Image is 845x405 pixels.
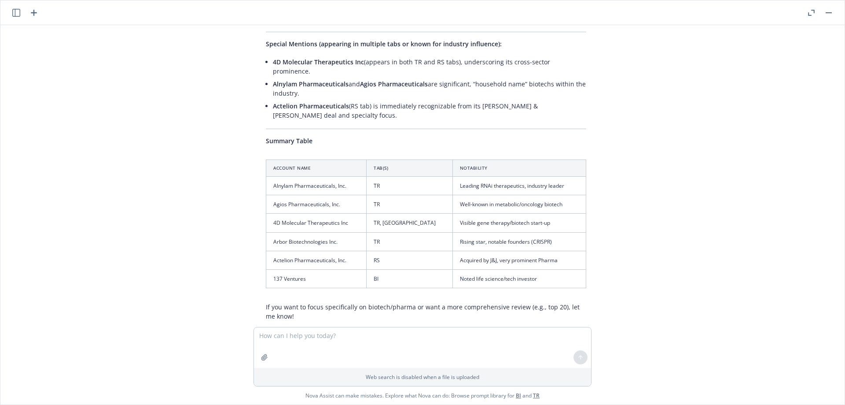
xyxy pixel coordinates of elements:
th: Notability [452,160,586,176]
li: (appears in both TR and RS tabs), underscoring its cross-sector prominence. [273,56,586,78]
td: Well-known in metabolic/oncology biotech [452,195,586,214]
a: TR [533,392,540,399]
span: Agios Pharmaceuticals [360,80,428,88]
span: Summary Table [266,137,312,145]
p: If you want to focus specifically on biotech/pharma or want a more comprehensive review (e.g., to... [266,302,586,321]
span: Actelion Pharmaceuticals [273,102,349,110]
td: Noted life science/tech investor [452,269,586,288]
td: Acquired by J&J, very prominent Pharma [452,251,586,269]
td: 137 Ventures [266,269,367,288]
span: Alnylam Pharmaceuticals [273,80,349,88]
td: TR [367,177,453,195]
span: 4D Molecular Therapeutics Inc [273,58,364,66]
a: BI [516,392,521,399]
td: Visible gene therapy/biotech start-up [452,214,586,232]
td: TR, [GEOGRAPHIC_DATA] [367,214,453,232]
th: Account Name [266,160,367,176]
td: BI [367,269,453,288]
li: and are significant, “household name” biotechs within the industry. [273,78,586,100]
td: Arbor Biotechnologies Inc. [266,232,367,251]
td: 4D Molecular Therapeutics Inc [266,214,367,232]
td: RS [367,251,453,269]
td: Actelion Pharmaceuticals, Inc. [266,251,367,269]
td: TR [367,232,453,251]
th: Tab(s) [367,160,453,176]
td: Alnylam Pharmaceuticals, Inc. [266,177,367,195]
td: Leading RNAi therapeutics, industry leader [452,177,586,195]
li: (RS tab) is immediately recognizable from its [PERSON_NAME] & [PERSON_NAME] deal and specialty fo... [273,100,586,122]
p: Web search is disabled when a file is uploaded [259,373,586,381]
td: Rising star, notable founders (CRISPR) [452,232,586,251]
td: TR [367,195,453,214]
span: Special Mentions (appearing in multiple tabs or known for industry influence): [266,40,502,48]
td: Agios Pharmaceuticals, Inc. [266,195,367,214]
span: Nova Assist can make mistakes. Explore what Nova can do: Browse prompt library for and [305,386,540,405]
